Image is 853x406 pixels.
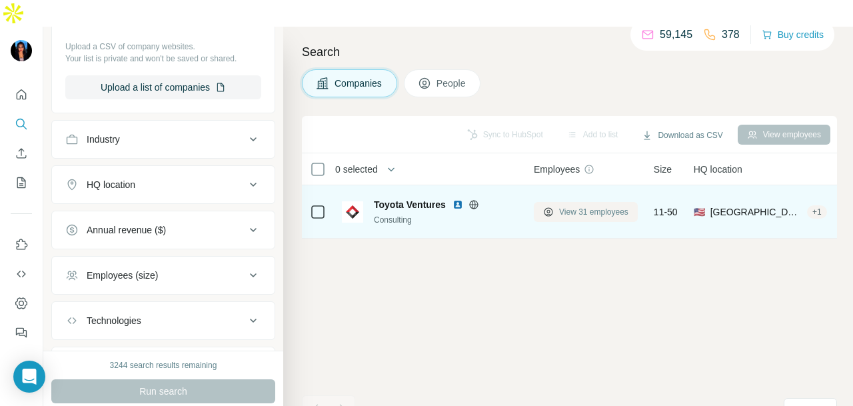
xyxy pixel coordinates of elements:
div: HQ location [87,178,135,191]
div: Industry [87,133,120,146]
span: 0 selected [335,163,378,176]
button: Upload a list of companies [65,75,261,99]
button: Technologies [52,305,275,337]
div: Open Intercom Messenger [13,361,45,393]
span: Toyota Ventures [374,198,446,211]
img: LinkedIn logo [452,199,463,210]
div: Consulting [374,214,518,226]
button: Keywords [52,350,275,382]
span: View 31 employees [559,206,628,218]
span: HQ location [694,163,742,176]
img: Avatar [11,40,32,61]
button: Enrich CSV [11,141,32,165]
p: Your list is private and won't be saved or shared. [65,53,261,65]
button: Use Surfe on LinkedIn [11,233,32,257]
button: View 31 employees [534,202,638,222]
button: HQ location [52,169,275,201]
button: Buy credits [762,25,824,44]
button: Use Surfe API [11,262,32,286]
span: Employees [534,163,580,176]
div: Employees (size) [87,269,158,282]
button: Quick start [11,83,32,107]
span: Size [654,163,672,176]
button: Employees (size) [52,259,275,291]
p: Upload a CSV of company websites. [65,41,261,53]
h4: Search [302,43,837,61]
button: Industry [52,123,275,155]
span: [GEOGRAPHIC_DATA], [US_STATE] [710,205,802,219]
div: Technologies [87,314,141,327]
p: 378 [722,27,740,43]
div: Annual revenue ($) [87,223,166,237]
div: 3244 search results remaining [110,359,217,371]
button: Feedback [11,321,32,345]
span: Companies [335,77,383,90]
button: Download as CSV [632,125,732,145]
div: + 1 [807,206,827,218]
p: 59,145 [660,27,692,43]
button: Dashboard [11,291,32,315]
span: 🇺🇸 [694,205,705,219]
button: My lists [11,171,32,195]
span: 11-50 [654,205,678,219]
button: Search [11,112,32,136]
span: People [436,77,467,90]
button: Annual revenue ($) [52,214,275,246]
img: Logo of Toyota Ventures [342,201,363,223]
